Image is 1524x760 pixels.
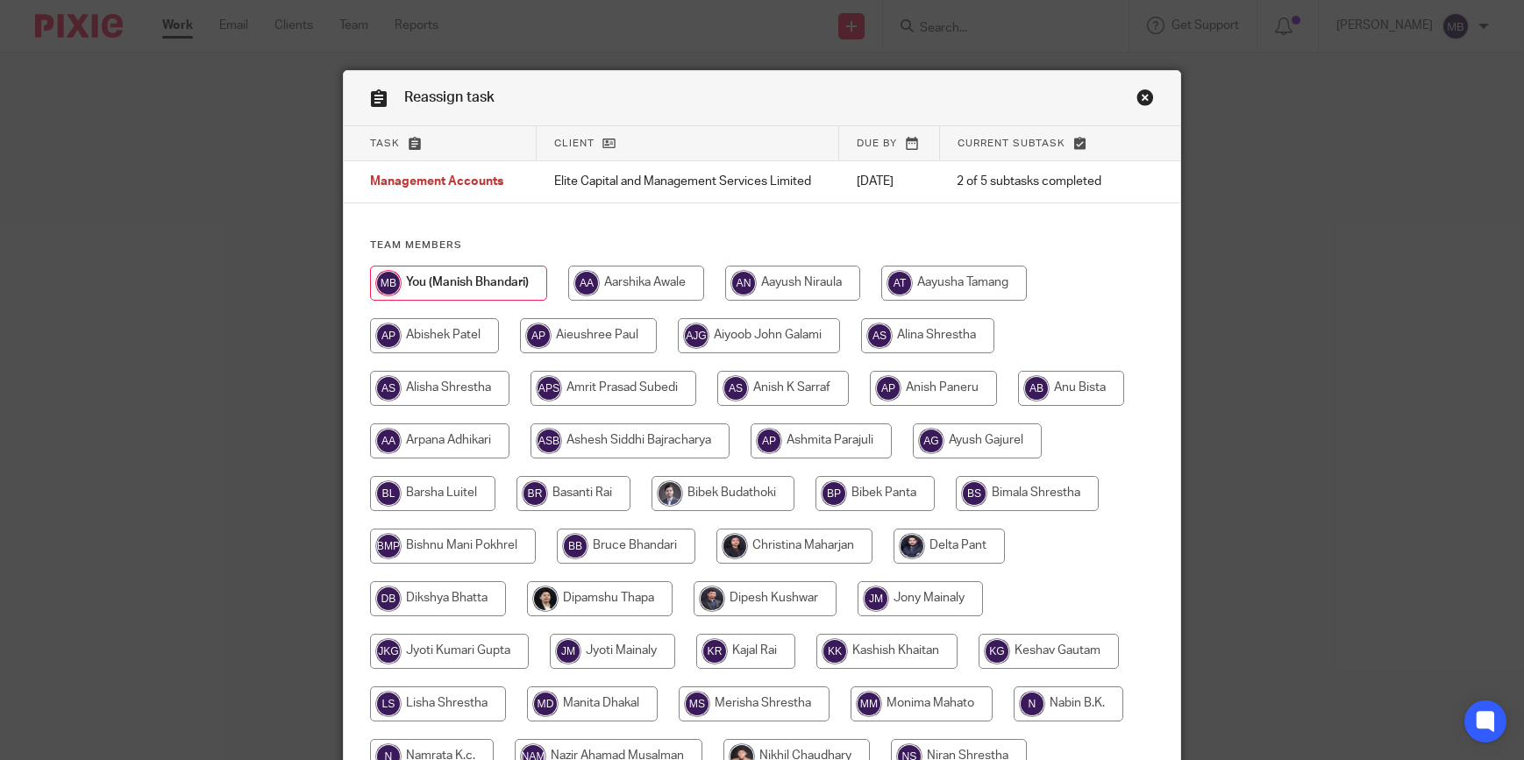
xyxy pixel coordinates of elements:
[370,238,1154,252] h4: Team members
[857,139,897,148] span: Due by
[958,139,1065,148] span: Current subtask
[370,176,503,188] span: Management Accounts
[370,139,400,148] span: Task
[554,139,595,148] span: Client
[404,90,495,104] span: Reassign task
[554,173,822,190] p: Elite Capital and Management Services Limited
[857,173,922,190] p: [DATE]
[1136,89,1154,112] a: Close this dialog window
[939,161,1125,203] td: 2 of 5 subtasks completed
